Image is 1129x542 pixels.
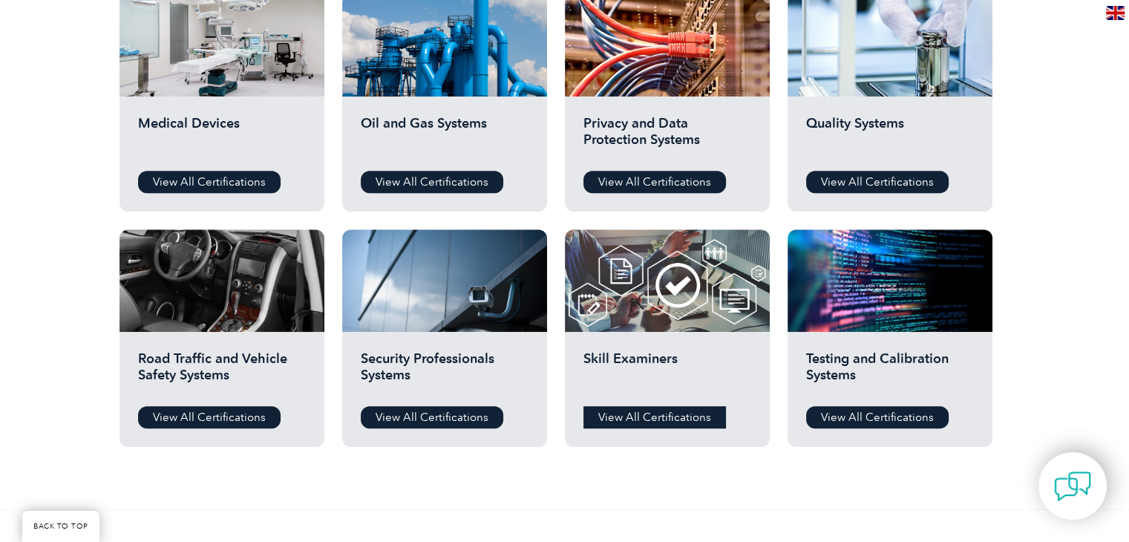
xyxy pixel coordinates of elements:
[806,406,949,428] a: View All Certifications
[583,350,751,395] h2: Skill Examiners
[138,115,306,160] h2: Medical Devices
[1106,6,1125,20] img: en
[806,171,949,193] a: View All Certifications
[806,350,974,395] h2: Testing and Calibration Systems
[806,115,974,160] h2: Quality Systems
[138,171,281,193] a: View All Certifications
[583,406,726,428] a: View All Certifications
[1054,468,1091,505] img: contact-chat.png
[361,350,528,395] h2: Security Professionals Systems
[361,171,503,193] a: View All Certifications
[22,511,99,542] a: BACK TO TOP
[138,350,306,395] h2: Road Traffic and Vehicle Safety Systems
[361,115,528,160] h2: Oil and Gas Systems
[361,406,503,428] a: View All Certifications
[138,406,281,428] a: View All Certifications
[583,115,751,160] h2: Privacy and Data Protection Systems
[583,171,726,193] a: View All Certifications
